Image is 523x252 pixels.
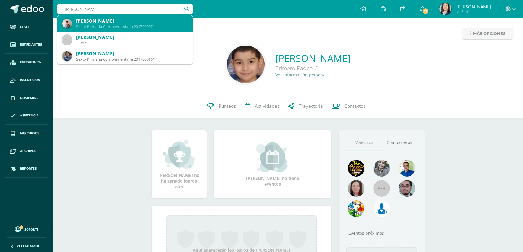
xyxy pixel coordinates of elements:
[328,94,370,118] a: Contactos
[275,52,351,65] a: [PERSON_NAME]
[373,160,390,177] img: 45bd7986b8947ad7e5894cbc9b781108.png
[256,142,289,172] img: event_small.png
[348,180,364,197] img: 67c3d6f6ad1c930a517675cdc903f95f.png
[399,180,415,197] img: d0e54f245e8330cebada5b5b95708334.png
[275,65,351,72] div: Primero Básico C
[346,230,417,236] div: Eventos próximos
[62,51,72,61] img: 26ce65ad1f410460aa3fa8a3fc3dd774.png
[462,28,513,40] a: Más opciones
[20,131,39,136] span: Mis cursos
[76,40,188,46] div: Tutor
[284,94,328,118] a: Trayectoria
[219,103,236,109] span: Punteos
[5,18,48,36] a: Staff
[76,57,188,62] div: Sexto Primaria Complementaria 2017000161
[382,135,417,150] a: Compañeros
[62,35,72,45] img: 45x45
[76,50,188,57] div: [PERSON_NAME]
[5,71,48,89] a: Inscripción
[162,139,195,169] img: achievement_small.png
[24,227,39,231] span: Soporte
[275,72,330,78] a: Ver información personal...
[76,34,188,40] div: [PERSON_NAME]
[399,160,415,177] img: 10741f48bcca31577cbcd80b61dad2f3.png
[20,95,38,100] span: Disciplina
[5,160,48,178] a: Reportes
[20,148,36,153] span: Archivos
[5,54,48,72] a: Estructura
[5,125,48,142] a: Mis cursos
[158,139,201,190] div: [PERSON_NAME] no ha ganado logros aún
[20,60,41,65] span: Estructura
[456,4,491,10] span: [PERSON_NAME]
[5,107,48,125] a: Asistencia
[456,9,491,14] span: Mi Perfil
[76,18,188,24] div: [PERSON_NAME]
[20,113,39,118] span: Asistencia
[473,28,505,39] span: Más opciones
[299,103,323,109] span: Trayectoria
[422,8,429,14] span: 12
[17,244,40,248] span: Cerrar panel
[373,200,390,217] img: e63a902289343e96739d5c590eb21bcd.png
[227,46,265,83] img: ecd6be25e679f1df941bb71a5dd48b20.png
[57,4,193,14] input: Busca un usuario...
[348,160,364,177] img: 29fc2a48271e3f3676cb2cb292ff2552.png
[242,142,303,187] div: [PERSON_NAME] no tiene eventos
[344,103,365,109] span: Contactos
[439,3,451,15] img: ab5b52e538c9069687ecb61632cf326d.png
[255,103,279,109] span: Actividades
[20,42,42,47] span: Estudiantes
[20,24,30,29] span: Staff
[62,19,72,28] img: dc2e55a3da16c39eeb59cfe4b8ad3c5f.png
[20,166,37,171] span: Reportes
[7,225,46,233] a: Soporte
[203,94,240,118] a: Punteos
[348,200,364,217] img: a43eca2235894a1cc1b3d6ce2f11d98a.png
[5,142,48,160] a: Archivos
[5,89,48,107] a: Disciplina
[5,36,48,54] a: Estudiantes
[373,180,390,197] img: 55x55
[76,24,188,29] div: Sexto Primaria Complementaria 2017000071
[240,94,284,118] a: Actividades
[20,78,40,82] span: Inscripción
[346,135,382,150] a: Maestros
